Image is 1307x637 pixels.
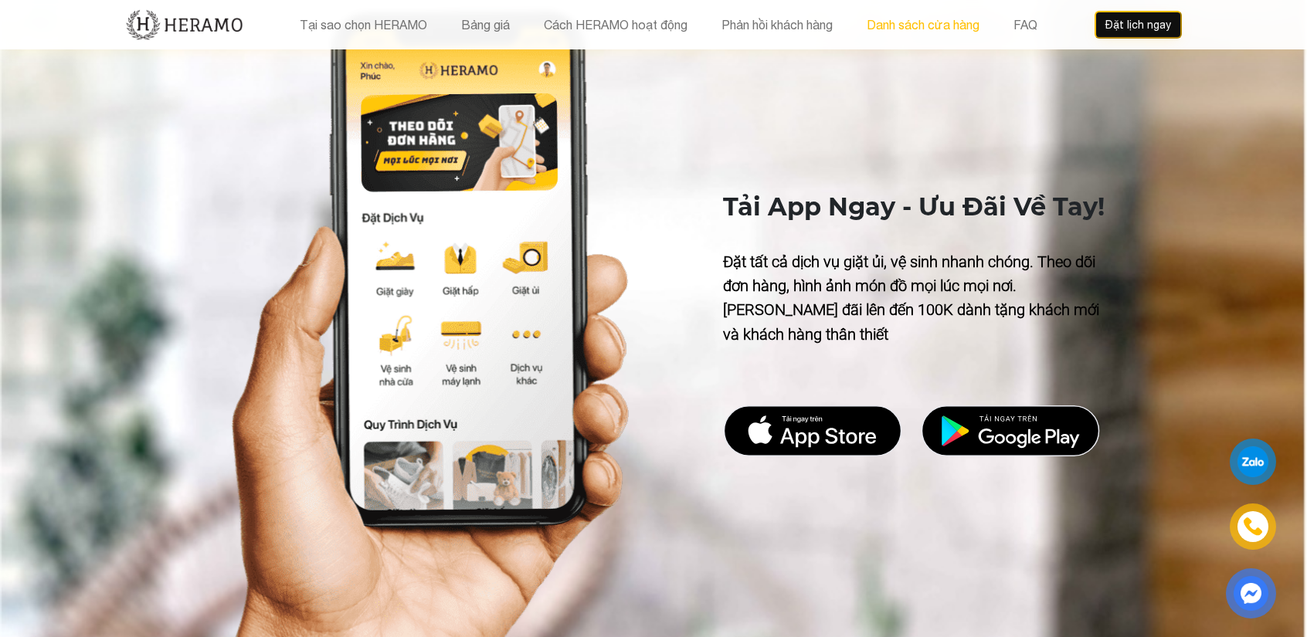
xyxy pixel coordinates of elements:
[295,15,432,35] button: Tại sao chọn HERAMO
[1009,15,1042,35] button: FAQ
[1244,517,1262,536] img: phone-icon
[921,405,1100,456] img: DMCA.com Protection Status
[539,15,692,35] button: Cách HERAMO hoạt động
[457,15,514,35] button: Bảng giá
[125,8,243,41] img: new-logo.3f60348b.png
[723,405,902,456] img: DMCA.com Protection Status
[717,15,837,35] button: Phản hồi khách hàng
[1232,506,1274,547] a: phone-icon
[723,188,1119,225] p: Tải App Ngay - Ưu Đãi Về Tay!
[1095,11,1182,39] button: Đặt lịch ngay
[723,250,1119,347] p: Đặt tất cả dịch vụ giặt ủi, vệ sinh nhanh chóng. Theo dõi đơn hàng, hình ảnh món đồ mọi lúc mọi n...
[862,15,984,35] button: Danh sách cửa hàng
